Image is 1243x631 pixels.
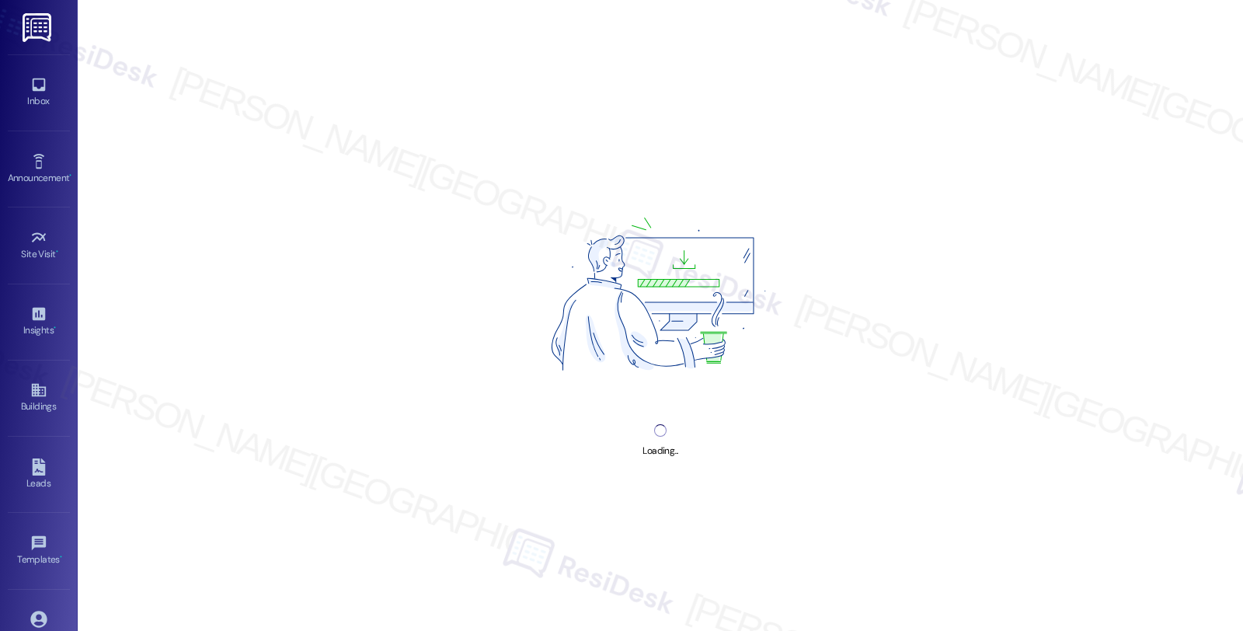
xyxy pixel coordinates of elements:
[8,377,70,419] a: Buildings
[54,322,56,333] span: •
[8,530,70,572] a: Templates •
[69,170,71,181] span: •
[8,301,70,343] a: Insights •
[8,454,70,496] a: Leads
[56,246,58,257] span: •
[23,13,54,42] img: ResiDesk Logo
[8,225,70,267] a: Site Visit •
[8,71,70,113] a: Inbox
[642,443,677,459] div: Loading...
[60,552,62,563] span: •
